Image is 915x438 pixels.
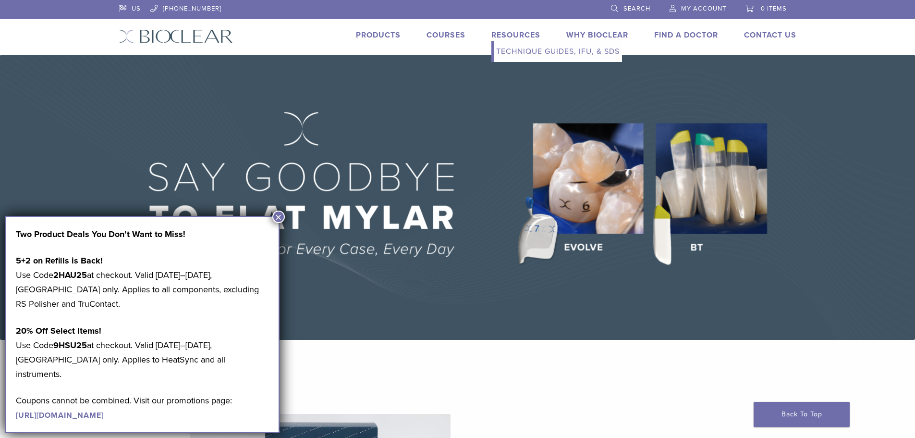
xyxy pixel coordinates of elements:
[16,393,268,422] p: Coupons cannot be combined. Visit our promotions page:
[566,30,628,40] a: Why Bioclear
[16,253,268,311] p: Use Code at checkout. Valid [DATE]–[DATE], [GEOGRAPHIC_DATA] only. Applies to all components, exc...
[494,41,622,62] a: Technique Guides, IFU, & SDS
[654,30,718,40] a: Find A Doctor
[681,5,726,13] span: My Account
[119,29,233,43] img: Bioclear
[761,5,787,13] span: 0 items
[427,30,465,40] a: Courses
[16,324,268,381] p: Use Code at checkout. Valid [DATE]–[DATE], [GEOGRAPHIC_DATA] only. Applies to HeatSync and all in...
[744,30,796,40] a: Contact Us
[623,5,650,13] span: Search
[53,340,87,350] strong: 9HSU25
[16,229,185,239] strong: Two Product Deals You Don’t Want to Miss!
[16,255,103,266] strong: 5+2 on Refills is Back!
[754,402,850,427] a: Back To Top
[16,411,104,420] a: [URL][DOMAIN_NAME]
[491,30,540,40] a: Resources
[53,270,87,280] strong: 2HAU25
[356,30,401,40] a: Products
[272,211,285,223] button: Close
[16,325,101,336] strong: 20% Off Select Items!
